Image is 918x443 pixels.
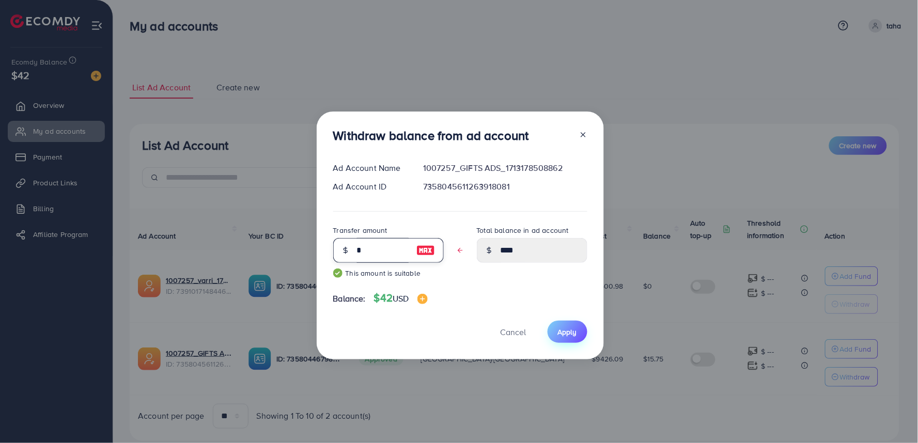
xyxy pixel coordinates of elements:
[548,321,587,343] button: Apply
[374,292,428,305] h4: $42
[488,321,539,343] button: Cancel
[393,293,409,304] span: USD
[333,293,366,305] span: Balance:
[558,327,577,337] span: Apply
[333,225,387,235] label: Transfer amount
[415,162,595,174] div: 1007257_GIFTS ADS_1713178508862
[333,128,529,143] h3: Withdraw balance from ad account
[477,225,569,235] label: Total balance in ad account
[416,244,435,257] img: image
[417,294,428,304] img: image
[325,181,415,193] div: Ad Account ID
[415,181,595,193] div: 7358045611263918081
[333,268,444,278] small: This amount is suitable
[325,162,415,174] div: Ad Account Name
[874,397,910,435] iframe: Chat
[333,268,343,278] img: guide
[501,326,526,338] span: Cancel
